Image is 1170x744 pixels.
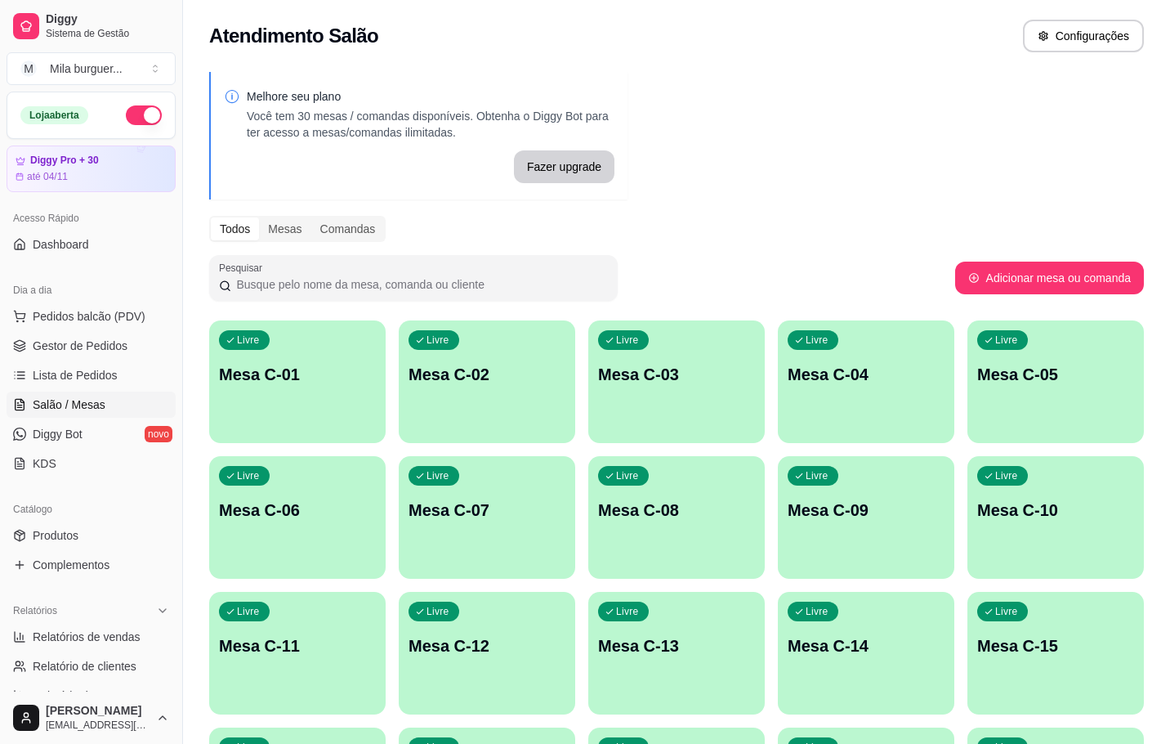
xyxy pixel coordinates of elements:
a: Relatórios de vendas [7,624,176,650]
button: Fazer upgrade [514,150,614,183]
p: Mesa C-09 [788,499,944,522]
p: Mesa C-04 [788,363,944,386]
span: Pedidos balcão (PDV) [33,308,145,325]
p: Mesa C-12 [409,634,565,657]
p: Mesa C-10 [977,499,1134,522]
p: Livre [806,469,828,482]
p: Livre [426,469,449,482]
p: Mesa C-01 [219,363,376,386]
span: M [20,61,37,77]
button: LivreMesa C-03 [588,320,765,443]
a: Relatório de mesas [7,683,176,709]
button: LivreMesa C-01 [209,320,386,443]
span: Gestor de Pedidos [33,338,127,354]
a: DiggySistema de Gestão [7,7,176,46]
a: Gestor de Pedidos [7,333,176,359]
div: Mesas [259,217,310,240]
p: Mesa C-07 [409,499,565,522]
div: Mila burguer ... [50,61,123,77]
button: Alterar Status [126,105,162,125]
p: Mesa C-15 [977,634,1134,657]
p: Livre [806,605,828,618]
p: Mesa C-08 [598,499,755,522]
p: Livre [237,469,260,482]
span: Relatório de clientes [33,658,136,675]
p: Livre [237,334,260,347]
p: Você tem 30 mesas / comandas disponíveis. Obtenha o Diggy Bot para ter acesso a mesas/comandas il... [247,108,614,141]
span: Sistema de Gestão [46,27,169,40]
p: Livre [237,605,260,618]
a: Relatório de clientes [7,653,176,679]
article: Diggy Pro + 30 [30,155,99,167]
button: LivreMesa C-14 [778,592,954,715]
button: LivreMesa C-06 [209,456,386,579]
span: Produtos [33,527,78,544]
p: Livre [995,605,1018,618]
a: Dashboard [7,231,176,258]
p: Livre [426,334,449,347]
div: Dia a dia [7,277,176,303]
h2: Atendimento Salão [209,23,378,49]
span: Complementos [33,557,109,573]
button: LivreMesa C-12 [399,592,575,715]
p: Mesa C-13 [598,634,755,657]
a: Salão / Mesas [7,392,176,418]
p: Mesa C-06 [219,499,376,522]
button: LivreMesa C-05 [967,320,1144,443]
button: LivreMesa C-04 [778,320,954,443]
span: Salão / Mesas [33,397,105,413]
div: Todos [211,217,259,240]
input: Pesquisar [231,276,608,293]
p: Livre [995,334,1018,347]
p: Mesa C-11 [219,634,376,657]
button: LivreMesa C-15 [967,592,1144,715]
button: LivreMesa C-02 [399,320,575,443]
span: Lista de Pedidos [33,367,118,383]
span: [PERSON_NAME] [46,704,150,719]
span: Relatórios de vendas [33,629,141,645]
button: LivreMesa C-09 [778,456,954,579]
p: Livre [616,334,639,347]
button: LivreMesa C-07 [399,456,575,579]
p: Livre [806,334,828,347]
p: Mesa C-02 [409,363,565,386]
button: LivreMesa C-11 [209,592,386,715]
span: Diggy [46,12,169,27]
label: Pesquisar [219,261,268,275]
a: KDS [7,450,176,477]
div: Comandas [311,217,385,240]
a: Produtos [7,522,176,549]
p: Mesa C-03 [598,363,755,386]
span: Relatório de mesas [33,688,132,704]
button: Adicionar mesa ou comanda [955,262,1144,294]
span: Diggy Bot [33,426,83,442]
span: [EMAIL_ADDRESS][DOMAIN_NAME] [46,719,150,732]
div: Catálogo [7,496,176,522]
p: Melhore seu plano [247,88,614,105]
p: Livre [616,605,639,618]
button: Pedidos balcão (PDV) [7,303,176,329]
p: Mesa C-05 [977,363,1134,386]
button: LivreMesa C-10 [967,456,1144,579]
button: Select a team [7,52,176,85]
button: [PERSON_NAME][EMAIL_ADDRESS][DOMAIN_NAME] [7,698,176,737]
article: até 04/11 [27,170,68,183]
button: Configurações [1023,20,1144,52]
p: Livre [616,469,639,482]
p: Mesa C-14 [788,634,944,657]
span: KDS [33,455,56,472]
div: Loja aberta [20,106,88,124]
span: Relatórios [13,604,57,617]
button: LivreMesa C-13 [588,592,765,715]
a: Diggy Pro + 30até 04/11 [7,146,176,192]
button: LivreMesa C-08 [588,456,765,579]
a: Complementos [7,552,176,578]
p: Livre [995,469,1018,482]
a: Diggy Botnovo [7,421,176,447]
span: Dashboard [33,236,89,253]
div: Acesso Rápido [7,205,176,231]
p: Livre [426,605,449,618]
a: Lista de Pedidos [7,362,176,388]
